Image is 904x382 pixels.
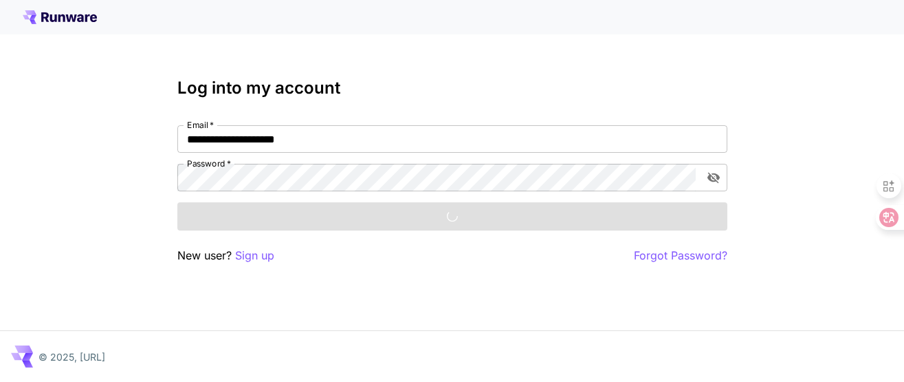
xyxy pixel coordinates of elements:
[177,78,727,98] h3: Log into my account
[187,158,231,169] label: Password
[235,247,274,264] button: Sign up
[634,247,727,264] button: Forgot Password?
[38,350,105,364] p: © 2025, [URL]
[701,165,726,190] button: toggle password visibility
[177,247,274,264] p: New user?
[187,119,214,131] label: Email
